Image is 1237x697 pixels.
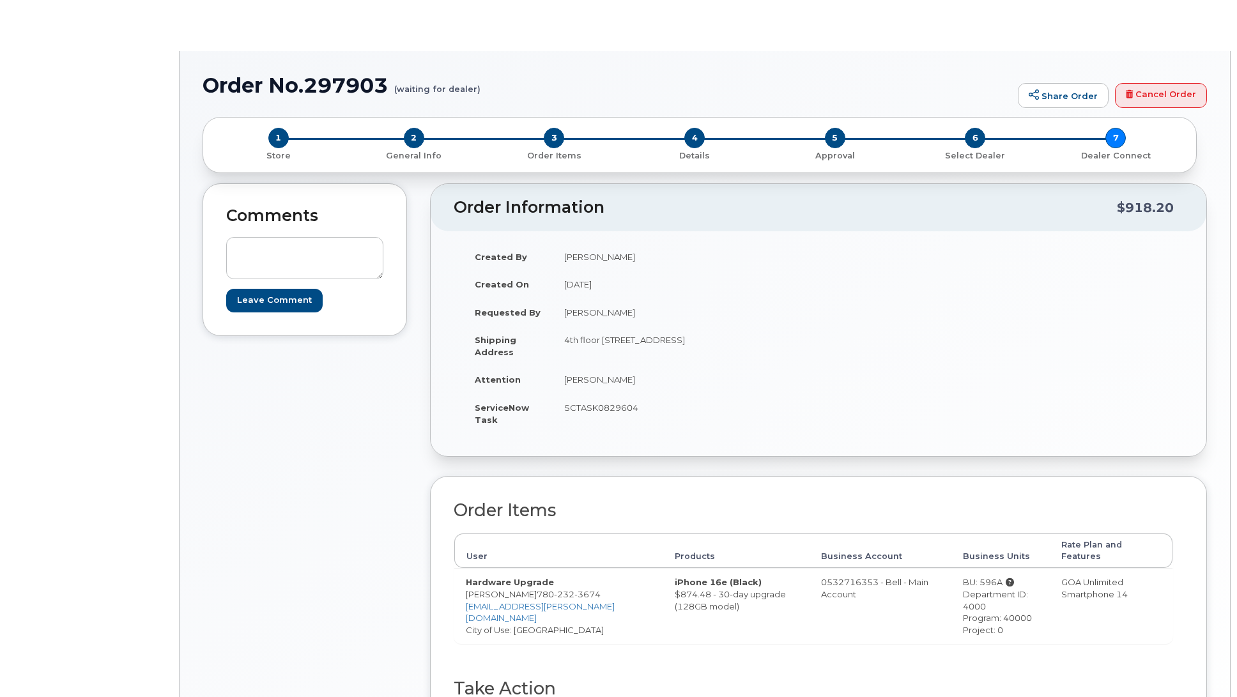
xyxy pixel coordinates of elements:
div: $918.20 [1117,195,1174,220]
span: 1 [268,128,289,148]
td: [PERSON_NAME] [553,298,809,326]
td: [PERSON_NAME] City of Use: [GEOGRAPHIC_DATA] [454,568,663,643]
td: SCTASK0829604 [553,394,809,433]
td: 0532716353 - Bell - Main Account [810,568,952,643]
div: Department ID: 4000 [963,588,1038,612]
p: Details [629,150,760,162]
th: Business Account [810,533,952,569]
a: 1 Store [213,148,344,162]
a: 2 General Info [344,148,484,162]
strong: Shipping Address [475,335,516,357]
strong: ServiceNow Task [475,402,529,425]
p: General Info [349,150,479,162]
p: Approval [770,150,900,162]
strong: Hardware Upgrade [466,577,554,587]
div: Project: 0 [963,624,1038,636]
small: (waiting for dealer) [394,74,480,94]
strong: Attention [475,374,521,385]
td: GOA Unlimited Smartphone 14 [1050,568,1172,643]
h1: Order No.297903 [203,74,1011,96]
th: Rate Plan and Features [1050,533,1172,569]
a: Cancel Order [1115,83,1207,109]
strong: iPhone 16e (Black) [675,577,762,587]
td: [PERSON_NAME] [553,365,809,394]
span: 5 [825,128,845,148]
input: Leave Comment [226,289,323,312]
a: 5 Approval [765,148,905,162]
td: [PERSON_NAME] [553,243,809,271]
a: 4 Details [624,148,765,162]
a: 6 Select Dealer [905,148,1046,162]
p: Order Items [489,150,619,162]
span: 780 [537,589,601,599]
span: 2 [404,128,424,148]
strong: Requested By [475,307,541,318]
span: 6 [965,128,985,148]
td: $874.48 - 30-day upgrade (128GB model) [663,568,810,643]
p: Store [219,150,339,162]
td: 4th floor [STREET_ADDRESS] [553,326,809,365]
h2: Order Items [454,501,1173,520]
a: 3 Order Items [484,148,624,162]
h2: Order Information [454,199,1117,217]
strong: Created By [475,252,527,262]
p: Select Dealer [910,150,1041,162]
strong: Created On [475,279,529,289]
div: BU: 596A [963,576,1038,588]
div: Program: 40000 [963,612,1038,624]
th: User [454,533,663,569]
td: [DATE] [553,270,809,298]
a: Share Order [1018,83,1109,109]
span: 3674 [574,589,601,599]
span: 232 [554,589,574,599]
h2: Comments [226,207,383,225]
span: 4 [684,128,705,148]
a: [EMAIL_ADDRESS][PERSON_NAME][DOMAIN_NAME] [466,601,615,624]
span: 3 [544,128,564,148]
th: Products [663,533,810,569]
th: Business Units [951,533,1050,569]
